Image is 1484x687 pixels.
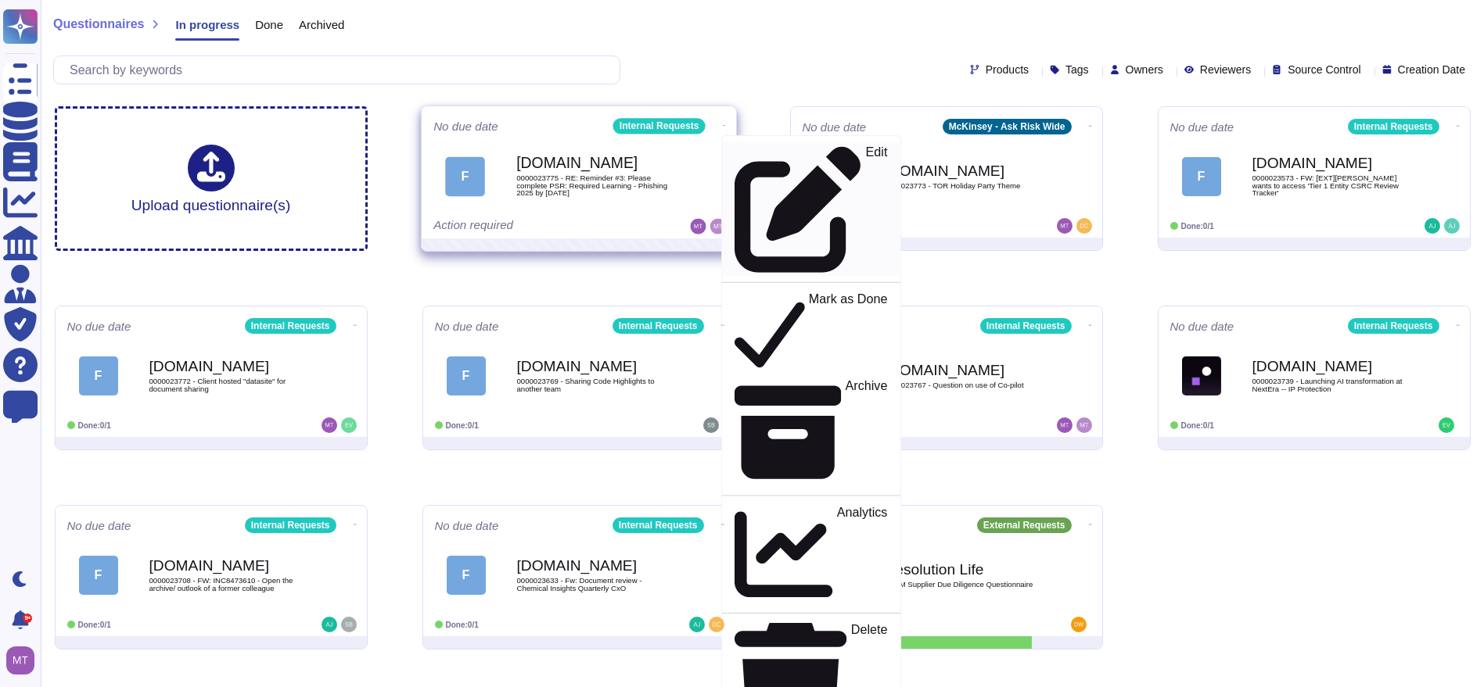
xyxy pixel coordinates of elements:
[1348,318,1439,334] div: Internal Requests
[885,562,1041,577] b: Resolution Life
[1181,421,1214,430] span: Done: 0/1
[721,502,900,606] a: Analytics
[689,617,705,632] img: user
[435,520,499,531] span: No due date
[1076,417,1092,433] img: user
[721,289,900,376] a: Mark as Done
[67,320,131,332] span: No due date
[445,156,485,196] div: F
[977,517,1072,533] div: External Requests
[1170,121,1234,133] span: No due date
[322,617,337,632] img: user
[845,380,887,486] p: Archive
[836,506,887,603] p: Analytics
[943,119,1072,134] div: McKinsey - Ask Risk Wide
[79,556,118,595] div: F
[613,118,705,134] div: Internal Requests
[245,318,336,334] div: Internal Requests
[447,356,486,395] div: F
[721,142,900,276] a: Edit
[690,219,706,234] img: user
[78,621,111,629] span: Done: 0/1
[1076,218,1092,234] img: user
[131,145,291,213] div: Upload questionnaire(s)
[980,318,1072,334] div: Internal Requests
[299,19,344,30] span: Archived
[803,121,867,133] span: No due date
[1444,218,1460,234] img: user
[149,359,306,374] b: [DOMAIN_NAME]
[78,421,111,430] span: Done: 0/1
[149,558,306,573] b: [DOMAIN_NAME]
[516,156,674,170] b: [DOMAIN_NAME]
[1057,417,1073,433] img: user
[175,19,239,30] span: In progress
[709,617,724,632] img: user
[885,581,1041,589] span: TPRM Supplier Due Diligence Questionnaire
[1065,64,1089,75] span: Tags
[1170,320,1234,332] span: No due date
[1252,156,1409,170] b: [DOMAIN_NAME]
[62,56,620,84] input: Search by keywords
[885,182,1041,190] span: 0000023773 - TOR Holiday Party Theme
[149,577,306,592] span: 0000023708 - FW: INC8473610 - Open the archive/ outlook of a former colleague
[517,377,674,392] span: 0000023769 - Sharing Code Highlights to another team
[1398,64,1465,75] span: Creation Date
[149,377,306,392] span: 0000023772 - Client hosted "datasite" for document sharing
[1439,417,1454,433] img: user
[6,646,34,674] img: user
[721,376,900,489] a: Archive
[446,621,479,629] span: Done: 0/1
[1252,359,1409,374] b: [DOMAIN_NAME]
[1425,218,1440,234] img: user
[516,174,674,197] span: 0000023775 - RE: Reminder #3: Please complete PSR: Required Learning - Phishing 2025 by [DATE]
[865,146,887,273] p: Edit
[245,517,336,533] div: Internal Requests
[1348,119,1439,134] div: Internal Requests
[703,417,719,433] img: user
[341,617,357,632] img: user
[446,421,479,430] span: Done: 0/1
[517,577,674,592] span: 0000023633 - Fw: Document review - Chemical Insights Quarterly CxO
[341,417,357,433] img: user
[1126,64,1163,75] span: Owners
[613,318,704,334] div: Internal Requests
[1200,64,1251,75] span: Reviewers
[986,64,1029,75] span: Products
[885,363,1041,377] b: [DOMAIN_NAME]
[613,517,704,533] div: Internal Requests
[517,359,674,374] b: [DOMAIN_NAME]
[435,320,499,332] span: No due date
[67,520,131,531] span: No due date
[1252,377,1409,392] span: 0000023739 - Launching AI transformation at NextEra -- IP Protection
[322,417,337,433] img: user
[3,643,45,678] button: user
[710,219,725,234] img: user
[79,356,118,395] div: F
[1057,218,1073,234] img: user
[1288,64,1360,75] span: Source Control
[433,219,627,234] div: Action required
[1182,356,1221,395] img: Logo
[255,19,283,30] span: Done
[1071,617,1087,632] img: user
[885,381,1041,389] span: 0000023767 - Question on use of Co-pilot
[1252,174,1409,197] span: 0000023573 - FW: [EXT][PERSON_NAME] wants to access 'Tier 1 Entity CSRC Review Tracker'
[517,558,674,573] b: [DOMAIN_NAME]
[447,556,486,595] div: F
[1181,222,1214,231] span: Done: 0/1
[23,614,32,623] div: 9+
[53,18,144,30] span: Questionnaires
[885,163,1041,178] b: [DOMAIN_NAME]
[1182,157,1221,196] div: F
[808,293,887,373] p: Mark as Done
[433,120,498,132] span: No due date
